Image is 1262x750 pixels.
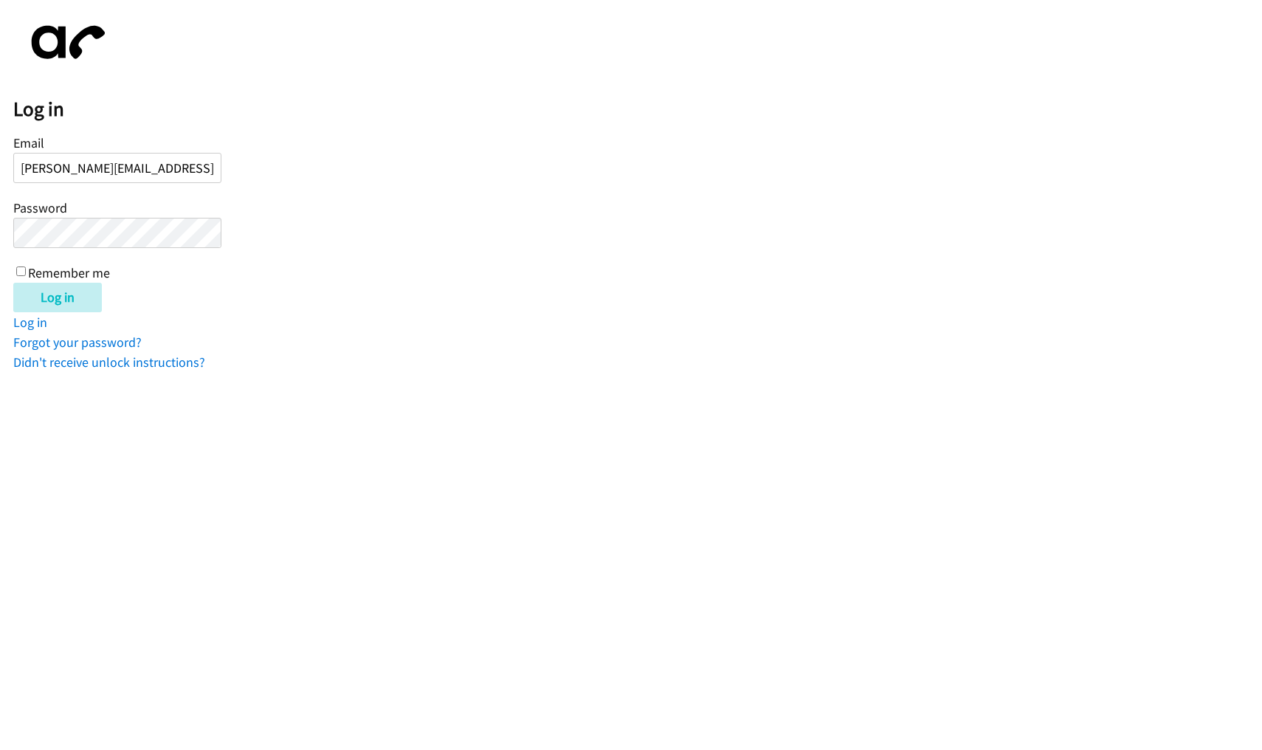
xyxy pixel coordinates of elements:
h2: Log in [13,97,1262,122]
label: Remember me [28,264,110,281]
label: Email [13,134,44,151]
a: Didn't receive unlock instructions? [13,354,205,371]
a: Forgot your password? [13,334,142,351]
a: Log in [13,314,47,331]
img: aphone-8a226864a2ddd6a5e75d1ebefc011f4aa8f32683c2d82f3fb0802fe031f96514.svg [13,13,117,72]
label: Password [13,199,67,216]
input: Log in [13,283,102,312]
